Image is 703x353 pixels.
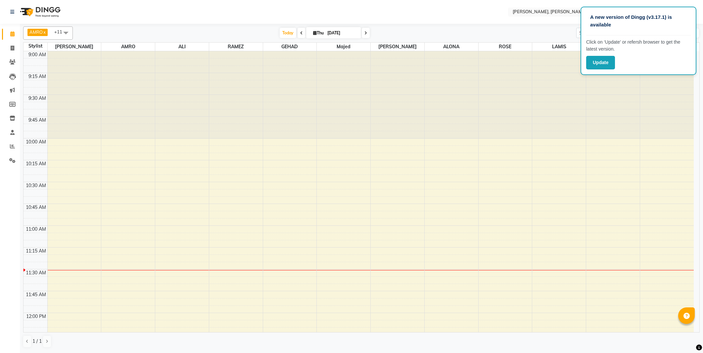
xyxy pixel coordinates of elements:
[263,43,317,51] span: GEHAD
[317,43,370,51] span: Majed
[479,43,532,51] span: ROSE
[371,43,424,51] span: [PERSON_NAME]
[590,14,687,28] p: A new version of Dingg (v3.17.1) is available
[24,291,47,298] div: 11:45 AM
[24,226,47,233] div: 11:00 AM
[24,269,47,276] div: 11:30 AM
[32,338,42,345] span: 1 / 1
[675,327,696,346] iframe: chat widget
[576,28,634,38] input: Search Appointment
[24,204,47,211] div: 10:45 AM
[24,160,47,167] div: 10:15 AM
[425,43,478,51] span: ALONA
[25,313,47,320] div: 12:00 PM
[27,95,47,102] div: 9:30 AM
[24,138,47,145] div: 10:00 AM
[101,43,155,51] span: AMRO
[23,43,47,50] div: Stylist
[43,29,46,35] a: x
[586,39,691,53] p: Click on ‘Update’ or refersh browser to get the latest version.
[586,56,615,69] button: Update
[155,43,209,51] span: ALI
[29,29,43,35] span: AMRO
[311,30,325,35] span: Thu
[27,51,47,58] div: 9:00 AM
[209,43,263,51] span: RAMEZ
[48,43,101,51] span: [PERSON_NAME]
[24,182,47,189] div: 10:30 AM
[24,248,47,255] div: 11:15 AM
[27,117,47,124] div: 9:45 AM
[280,28,296,38] span: Today
[27,73,47,80] div: 9:15 AM
[54,29,67,34] span: +11
[17,3,62,21] img: logo
[325,28,358,38] input: 2025-09-04
[532,43,586,51] span: LAMIS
